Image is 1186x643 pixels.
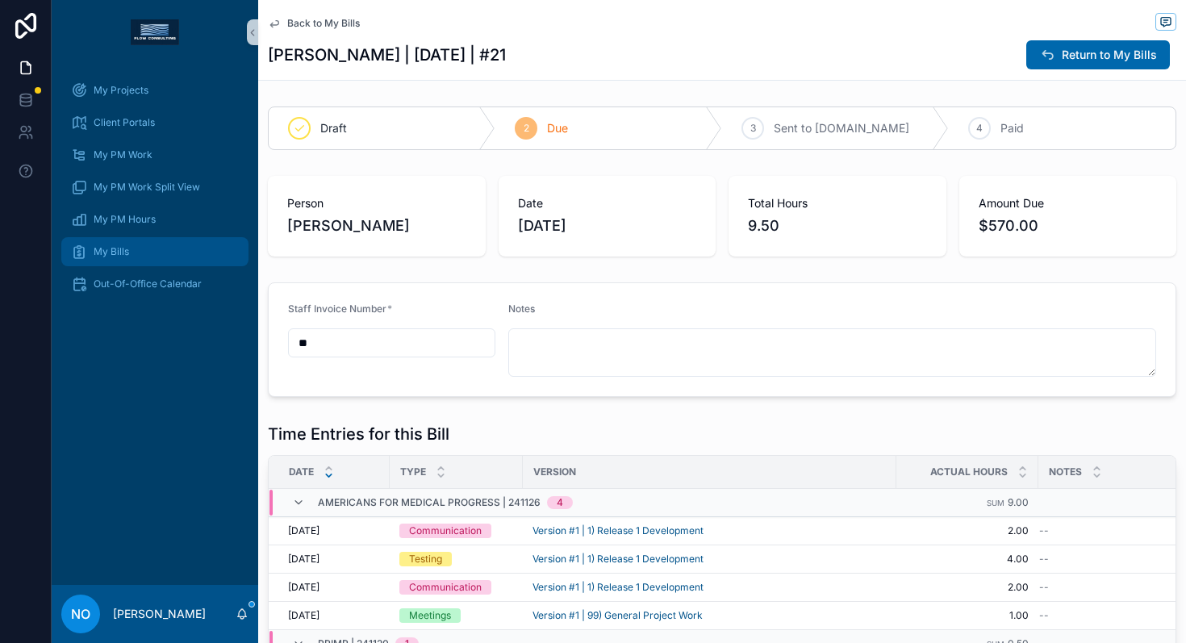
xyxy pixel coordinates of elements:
[557,496,563,509] div: 4
[288,553,319,566] span: [DATE]
[409,608,451,623] div: Meetings
[287,17,360,30] span: Back to My Bills
[518,215,697,237] span: [DATE]
[94,278,202,290] span: Out-Of-Office Calendar
[906,524,1029,537] span: 2.00
[508,303,535,315] span: Notes
[61,173,248,202] a: My PM Work Split View
[1039,553,1049,566] span: --
[1008,496,1029,508] span: 9.00
[94,213,156,226] span: My PM Hours
[289,466,314,478] span: Date
[524,122,529,135] span: 2
[94,148,152,161] span: My PM Work
[1039,581,1049,594] span: --
[268,423,449,445] h1: Time Entries for this Bill
[268,17,360,30] a: Back to My Bills
[748,215,927,237] span: 9.50
[61,140,248,169] a: My PM Work
[268,44,506,66] h1: [PERSON_NAME] | [DATE] | #21
[532,581,704,594] a: Version #1 | 1) Release 1 Development
[533,466,576,478] span: Version
[61,205,248,234] a: My PM Hours
[320,120,347,136] span: Draft
[409,552,442,566] div: Testing
[288,581,319,594] span: [DATE]
[400,466,426,478] span: Type
[774,120,909,136] span: Sent to [DOMAIN_NAME]
[318,496,541,509] span: Americans for Medical Progress | 241126
[61,269,248,299] a: Out-Of-Office Calendar
[906,581,1029,594] span: 2.00
[94,181,200,194] span: My PM Work Split View
[94,84,148,97] span: My Projects
[288,609,319,622] span: [DATE]
[1039,609,1049,622] span: --
[409,524,482,538] div: Communication
[976,122,983,135] span: 4
[1039,524,1049,537] span: --
[52,65,258,319] div: scrollable content
[979,215,1158,237] span: $570.00
[906,553,1029,566] span: 4.00
[61,237,248,266] a: My Bills
[1026,40,1170,69] button: Return to My Bills
[750,122,756,135] span: 3
[287,195,466,211] span: Person
[288,524,319,537] span: [DATE]
[930,466,1008,478] span: Actual Hours
[131,19,179,45] img: App logo
[113,606,206,622] p: [PERSON_NAME]
[1062,47,1157,63] span: Return to My Bills
[94,116,155,129] span: Client Portals
[61,108,248,137] a: Client Portals
[287,215,410,237] span: [PERSON_NAME]
[94,245,129,258] span: My Bills
[1000,120,1024,136] span: Paid
[532,609,703,622] a: Version #1 | 99) General Project Work
[532,524,704,537] a: Version #1 | 1) Release 1 Development
[518,195,697,211] span: Date
[61,76,248,105] a: My Projects
[987,499,1004,507] small: Sum
[748,195,927,211] span: Total Hours
[288,303,386,315] span: Staff Invoice Number
[547,120,568,136] span: Due
[1049,466,1082,478] span: Notes
[979,195,1158,211] span: Amount Due
[906,609,1029,622] span: 1.00
[532,553,704,566] a: Version #1 | 1) Release 1 Development
[409,580,482,595] div: Communication
[71,604,90,624] span: NO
